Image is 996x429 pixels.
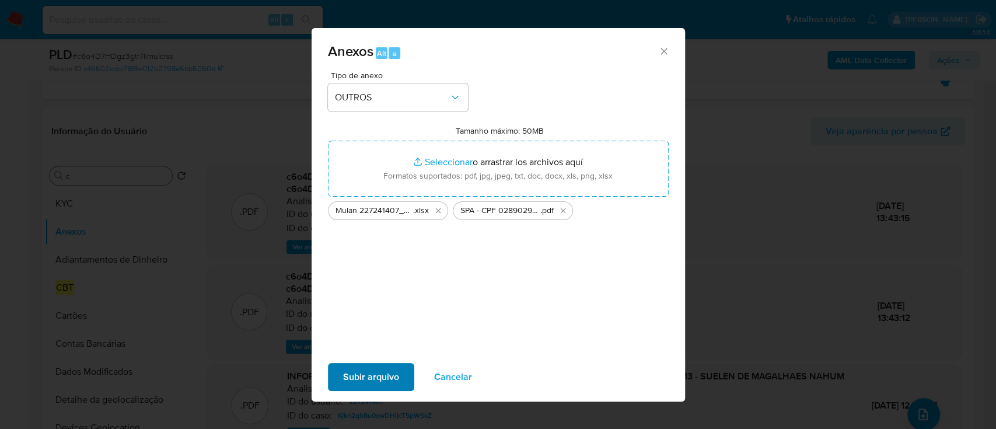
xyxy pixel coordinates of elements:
[456,125,544,136] label: Tamanho máximo: 50MB
[393,48,397,59] span: a
[556,204,570,218] button: Eliminar SPA - CPF 02890298213 - SUELEN DE MAGALHAES NAHUM.pdf
[431,204,445,218] button: Eliminar Mulan 227241407_2025_10_14_17_31_49.xlsx
[335,92,449,103] span: OUTROS
[540,205,554,217] span: .pdf
[658,46,669,56] button: Cerrar
[328,363,414,391] button: Subir arquivo
[328,197,669,220] ul: Archivos seleccionados
[328,83,468,111] button: OUTROS
[331,71,471,79] span: Tipo de anexo
[336,205,413,217] span: Mulan 227241407_2025_10_14_17_31_49
[419,363,487,391] button: Cancelar
[460,205,540,217] span: SPA - CPF 02890298213 - SUELEN DE MAGALHAES NAHUM
[343,364,399,390] span: Subir arquivo
[413,205,429,217] span: .xlsx
[377,48,386,59] span: Alt
[434,364,472,390] span: Cancelar
[328,41,373,61] span: Anexos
